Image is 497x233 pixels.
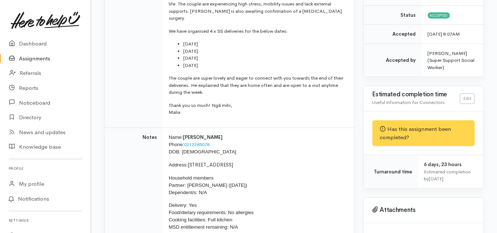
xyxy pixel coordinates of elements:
[364,5,422,25] td: Status
[169,28,345,35] p: We have organised 4 x SS deliveries for the below dates:
[424,161,462,168] span: 6 days, 23 hours
[183,40,345,48] li: [DATE]
[169,75,345,96] p: The couple are super lovely and eager to connect with you towards the end of their deliveries. He...
[169,142,184,147] span: Phone:
[169,134,183,140] span: Name:
[460,93,475,104] a: Edit
[372,206,475,214] h3: Attachments
[169,162,188,168] span: Address:
[424,168,475,182] div: Estimated completion by
[188,162,234,168] span: [STREET_ADDRESS]
[169,149,236,154] span: DOB: [DEMOGRAPHIC_DATA]
[428,31,460,37] time: [DATE] 8:07AM
[429,176,444,182] time: [DATE]
[364,155,418,188] td: Turnaround time
[422,44,484,77] td: [PERSON_NAME] (Super Support Social Worker)
[372,99,445,105] span: Useful information for Connectors
[183,62,345,69] li: [DATE]
[428,12,450,18] span: Accepted
[169,175,247,195] span: Household members Partner: [PERSON_NAME] ([DATE]) Dependent/s: N/A
[169,102,345,116] p: Thank you so much! Ngā mihi, Malia
[9,164,82,173] h6: Profile
[183,48,345,55] li: [DATE]
[364,25,422,44] td: Accepted
[372,91,460,98] h3: Estimated completion time
[169,202,254,230] span: Delivery: Yes Food/dietary requirements: No allergies Cooking facilities: Full kitchen MSD entitl...
[183,134,223,140] span: [PERSON_NAME]
[9,216,82,225] h6: Settings
[372,120,475,146] div: Has this assignment been completed?
[184,141,210,148] a: 0212285078
[364,44,422,77] td: Accepted by
[183,55,345,62] li: [DATE]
